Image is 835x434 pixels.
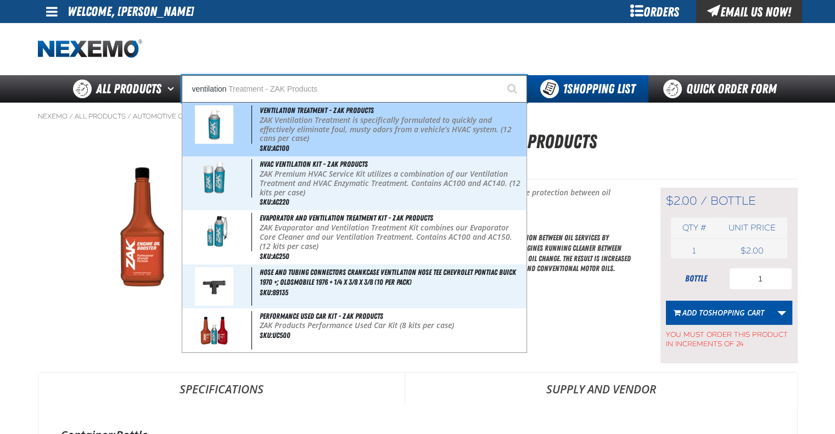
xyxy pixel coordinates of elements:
[260,198,289,206] span: SKU:AC220
[260,106,374,115] span: Ventilation Treatment - ZAK Products
[38,40,142,59] a: Home
[260,160,368,168] span: HVAC Ventilation Kit - ZAK Products
[189,311,239,350] img: 5b1158224fd92382661200-uc500_0000_copy_preview.png
[700,194,707,208] span: /
[260,288,288,297] span: SKU:89135
[260,170,524,197] p: ZAK Premium HVAC Service Kit utilizes a combination of our Ventilation Treatment and HVAC Enzymat...
[260,321,524,330] p: ZAK Products Performance Used Car Kit (8 kits per case)
[717,218,787,238] th: Unit price
[260,116,524,143] p: ZAK Ventilation Treatment is specifically formulated to quickly and effectively eliminate foul, m...
[38,112,798,121] nav: Breadcrumbs
[38,150,246,310] img: Synthetic Engine Oil Booster - ZAK Products
[260,144,289,153] span: SKU:AC100
[260,213,433,222] span: Evaporator and Ventilation Treatment Kit - ZAK Products
[666,194,697,208] span: $2.00
[563,81,635,97] span: Shopping List
[527,75,648,103] button: You have 1 Shopping List. Open to view details
[127,112,131,121] span: /
[182,75,527,103] input: Search
[563,81,567,97] strong: 1
[260,252,289,261] span: SKU:AC250
[671,218,718,238] th: Qty #
[75,112,126,121] a: All Products
[164,75,182,103] button: Open All Products pages
[96,79,161,99] span: All Products
[666,273,726,285] div: bottle
[260,223,524,251] p: ZAK Evaporator and Ventilation Treatment Kit combines our Evaporator Core Cleaner and our Ventila...
[266,159,798,174] p: SKU:
[729,268,792,290] input: Product Quantity
[195,105,233,144] img: 5b11587c19720286417480-ac100_wo_nascar.png
[666,301,772,325] button: Add toShopping Cart
[69,112,73,121] span: /
[260,268,516,287] span: Hose and Tubing Connectors Crankcase Ventilation Hose Tee Chevrolet Pontiac Buick 1970 +; Oldsmob...
[708,307,764,318] span: Shopping Cart
[682,307,764,318] span: Add to
[710,194,756,208] span: bottle
[38,112,68,121] a: Nexemo
[38,40,142,59] img: Nexemo logo
[666,325,792,349] span: You must order this product in increments of 24
[133,112,217,121] a: Automotive Chemicals
[692,246,696,256] span: 1
[195,267,233,306] img: 5b115822357da204583446-89135.jpg
[260,312,383,320] span: Performance Used Car Kit - ZAK Products
[266,127,798,156] h1: Synthetic Engine Oil Booster - ZAK Products
[500,75,527,103] button: Start Searching
[771,301,792,325] a: More Actions
[38,373,405,405] a: Specifications
[189,213,239,251] img: 5b11587c487e2974022648-ac250_wo_nascar.png
[189,159,239,198] img: 5b11587c4508a537795982-ac220_wo_nascar.png
[648,75,797,103] a: Quick Order Form
[405,373,797,405] a: Supply and Vendor
[717,243,787,258] td: $2.00
[260,331,290,340] span: SKU:UC500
